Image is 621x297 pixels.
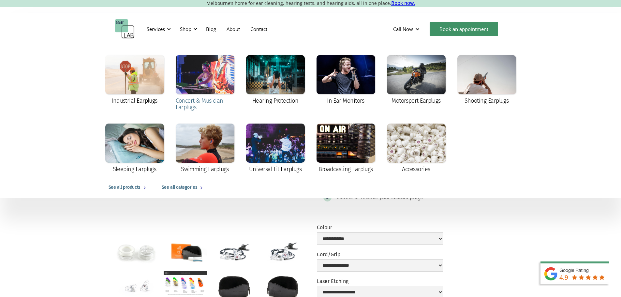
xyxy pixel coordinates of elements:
div: Universal Fit Earplugs [249,166,302,172]
a: open lightbox [164,271,207,296]
div: Accessories [402,166,430,172]
a: In Ear Monitors [313,52,378,109]
a: Blog [201,20,221,38]
div: 3 [326,195,329,200]
div: Swimming Earplugs [181,166,229,172]
div: Shooting Earplugs [465,97,509,104]
a: open lightbox [164,237,207,266]
div: Motorsport Earplugs [392,97,441,104]
a: Swimming Earplugs [172,120,238,177]
div: Sleeping Earplugs [113,166,156,172]
div: See all products [109,184,140,191]
label: Laser Etching [317,278,443,284]
a: See all products [102,177,155,198]
div: Call Now [393,26,413,32]
a: Universal Fit Earplugs [243,120,308,177]
div: In Ear Monitors [327,97,364,104]
div: Hearing Protection [252,97,298,104]
label: Cord/Grip [317,251,443,258]
a: Broadcasting Earplugs [313,120,378,177]
div: Shop [176,19,199,39]
div: See all categories [162,184,197,191]
a: home [115,19,135,39]
div: Services [147,26,165,32]
a: Shooting Earplugs [454,52,519,109]
div: Services [143,19,173,39]
a: Sleeping Earplugs [102,120,167,177]
div: Concert & Musician Earplugs [176,97,234,111]
div: Broadcasting Earplugs [318,166,373,172]
a: Industrial Earplugs [102,52,167,109]
a: Book an appointment [430,22,498,36]
a: open lightbox [212,237,256,266]
div: Call Now [388,19,426,39]
div: Industrial Earplugs [111,97,157,104]
div: Shop [180,26,191,32]
a: open lightbox [261,237,304,266]
a: See all categories [155,177,212,198]
a: Motorsport Earplugs [384,52,449,109]
a: Contact [245,20,273,38]
a: Accessories [384,120,449,177]
a: About [221,20,245,38]
label: Colour [317,224,443,230]
a: Concert & Musician Earplugs [172,52,238,115]
a: Hearing Protection [243,52,308,109]
a: open lightbox [115,237,158,266]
